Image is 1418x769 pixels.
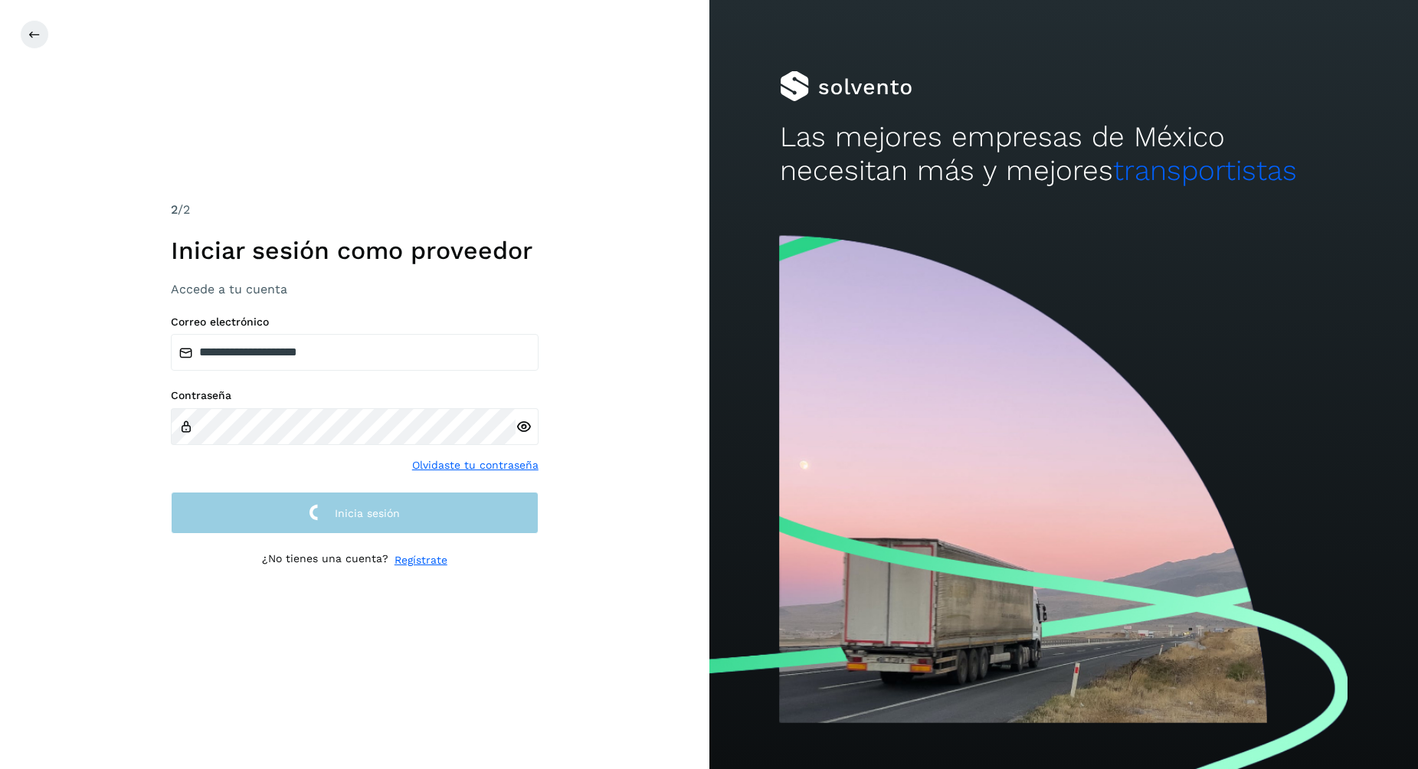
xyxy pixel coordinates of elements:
span: 2 [171,202,178,217]
h3: Accede a tu cuenta [171,282,539,296]
span: transportistas [1113,154,1297,187]
a: Regístrate [395,552,447,568]
h2: Las mejores empresas de México necesitan más y mejores [780,120,1347,188]
h1: Iniciar sesión como proveedor [171,236,539,265]
label: Correo electrónico [171,316,539,329]
div: /2 [171,201,539,219]
a: Olvidaste tu contraseña [412,457,539,473]
label: Contraseña [171,389,539,402]
span: Inicia sesión [335,508,400,519]
p: ¿No tienes una cuenta? [262,552,388,568]
button: Inicia sesión [171,492,539,534]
